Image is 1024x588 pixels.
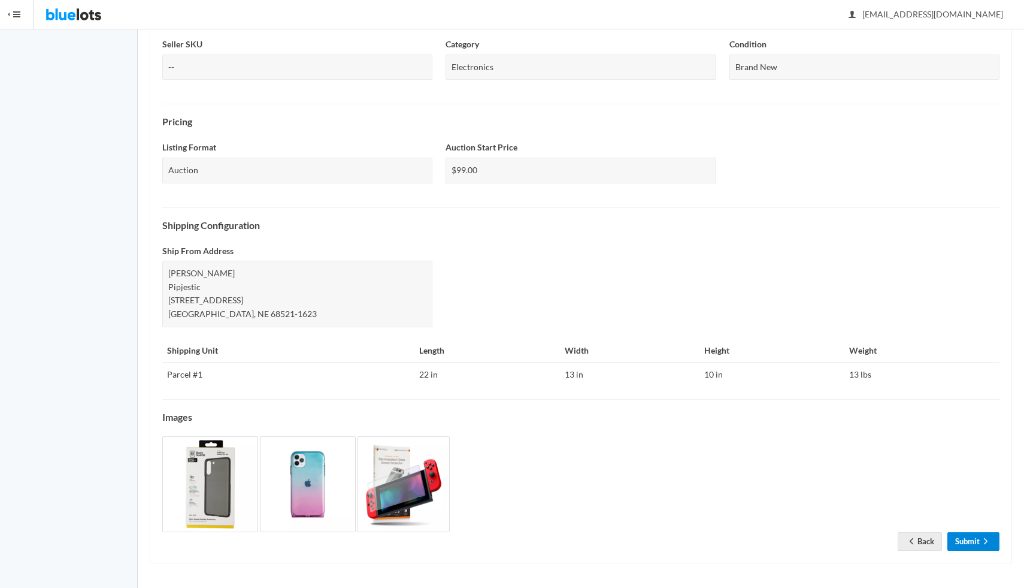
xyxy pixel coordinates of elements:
div: $99.00 [446,158,716,183]
th: Height [699,339,844,363]
td: 13 lbs [844,363,999,387]
td: 13 in [560,363,700,387]
h4: Shipping Configuration [162,220,999,231]
label: Condition [729,38,767,52]
img: 5abe6d77-0cb6-4e40-9e7d-8f0162c75761-1737990912.png [260,436,356,532]
th: Width [560,339,700,363]
h4: Images [162,412,999,423]
td: 22 in [414,363,559,387]
th: Weight [844,339,999,363]
label: Auction Start Price [446,141,517,155]
img: ce1b7467-45eb-4597-b1a4-82171d75ba29-1737990913.png [358,436,450,532]
span: [EMAIL_ADDRESS][DOMAIN_NAME] [849,9,1003,19]
td: Parcel #1 [162,363,414,387]
th: Length [414,339,559,363]
div: Brand New [729,55,999,80]
label: Category [446,38,479,52]
div: [PERSON_NAME] Pipjestic [STREET_ADDRESS] [GEOGRAPHIC_DATA], NE 68521-1623 [162,261,432,327]
label: Ship From Address [162,245,234,258]
img: 91b5490f-311b-4e26-8a61-e5580617b9f7-1737990912.png [162,436,258,532]
h4: Pricing [162,116,999,127]
a: arrow backBack [898,532,942,551]
ion-icon: arrow back [905,536,917,548]
th: Shipping Unit [162,339,414,363]
ion-icon: arrow forward [980,536,992,548]
div: Auction [162,158,432,183]
label: Seller SKU [162,38,202,52]
td: 10 in [699,363,844,387]
label: Listing Format [162,141,216,155]
a: Submitarrow forward [947,532,999,551]
div: -- [162,55,432,80]
ion-icon: person [846,10,858,21]
div: Electronics [446,55,716,80]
